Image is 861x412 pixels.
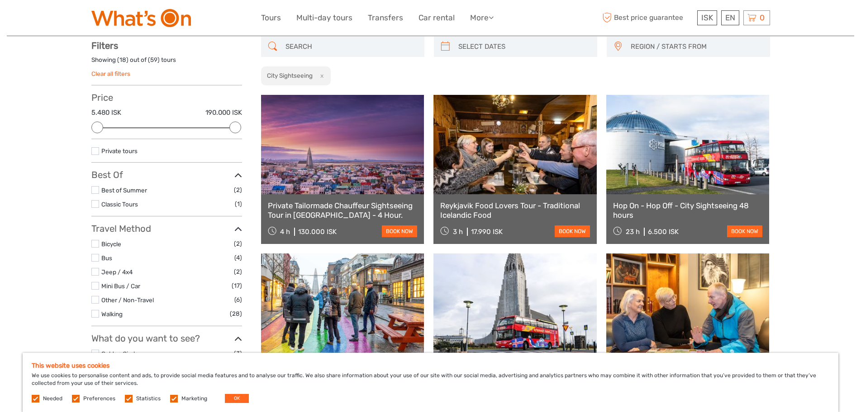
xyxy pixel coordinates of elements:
a: Private tours [101,147,138,154]
h5: This website uses cookies [32,362,829,370]
span: (3) [234,348,242,359]
a: Reykjavik Food Lovers Tour - Traditional Icelandic Food [440,201,590,220]
div: 17.990 ISK [471,228,503,236]
a: book now [727,225,762,237]
span: (2) [234,239,242,249]
label: 18 [119,56,126,64]
span: (2) [234,185,242,195]
label: 5.480 ISK [91,108,121,117]
label: 190.000 ISK [205,108,242,117]
p: We're away right now. Please check back later! [13,16,102,23]
span: (2) [234,267,242,277]
a: Classic Tours [101,201,138,208]
span: (17) [232,281,242,291]
a: Transfers [368,11,403,24]
a: book now [555,225,590,237]
a: Walking [101,310,123,318]
div: 130.000 ISK [298,228,337,236]
a: Tours [261,11,281,24]
input: SEARCH [282,39,420,55]
a: Clear all filters [91,70,130,77]
a: Multi-day tours [296,11,352,24]
button: OK [225,394,249,403]
div: Showing ( ) out of ( ) tours [91,56,242,70]
input: SELECT DATES [455,39,593,55]
a: book now [382,225,417,237]
a: Car rental [419,11,455,24]
span: (4) [234,253,242,263]
span: (28) [230,309,242,319]
label: Statistics [136,395,161,403]
button: Open LiveChat chat widget [104,14,115,25]
a: Private Tailormade Chauffeur Sightseeing Tour in [GEOGRAPHIC_DATA] - 4 Hour. [268,201,418,220]
span: ISK [701,13,713,22]
span: 23 h [626,228,640,236]
div: 6.500 ISK [648,228,679,236]
a: Mini Bus / Car [101,282,140,290]
span: (1) [235,199,242,209]
span: 0 [758,13,766,22]
span: 4 h [280,228,290,236]
a: Best of Summer [101,187,147,194]
a: More [470,11,494,24]
h2: City Sightseeing [267,72,313,79]
button: x [314,71,326,80]
div: EN [721,10,739,25]
label: 59 [150,56,157,64]
label: Preferences [83,395,115,403]
a: Golden Circle [101,350,138,357]
a: Other / Non-Travel [101,296,154,304]
span: Best price guarantee [600,10,695,25]
a: Hop On - Hop Off - City Sightseeing 48 hours [613,201,763,220]
h3: Best Of [91,169,242,180]
a: Bus [101,254,112,262]
h3: Price [91,92,242,103]
a: Bicycle [101,240,121,248]
label: Marketing [181,395,207,403]
span: (6) [234,295,242,305]
h3: Travel Method [91,223,242,234]
span: 3 h [453,228,463,236]
a: Jeep / 4x4 [101,268,133,276]
h3: What do you want to see? [91,333,242,344]
strong: Filters [91,40,118,51]
button: REGION / STARTS FROM [627,39,766,54]
label: Needed [43,395,62,403]
img: What's On [91,9,191,27]
div: We use cookies to personalise content and ads, to provide social media features and to analyse ou... [23,353,838,412]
